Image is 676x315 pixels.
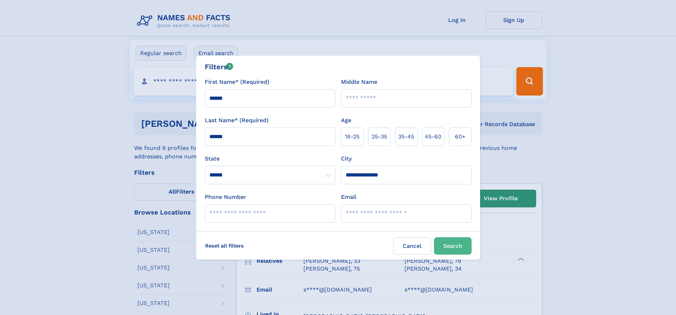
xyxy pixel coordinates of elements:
[341,78,377,86] label: Middle Name
[434,237,472,255] button: Search
[205,78,269,86] label: First Name* (Required)
[425,132,441,141] span: 45‑60
[345,132,359,141] span: 18‑25
[398,132,414,141] span: 35‑45
[394,237,431,255] label: Cancel
[205,61,233,72] div: Filters
[372,132,387,141] span: 25‑35
[341,154,352,163] label: City
[200,237,248,254] label: Reset all filters
[341,193,356,201] label: Email
[205,154,335,163] label: State
[455,132,466,141] span: 60+
[205,193,246,201] label: Phone Number
[205,116,269,125] label: Last Name* (Required)
[341,116,351,125] label: Age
